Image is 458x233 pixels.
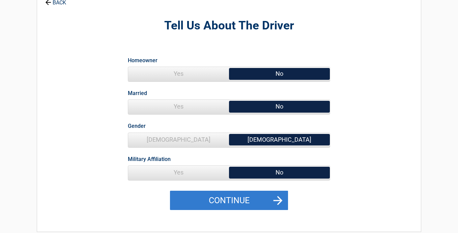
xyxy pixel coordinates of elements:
[74,18,384,34] h2: Tell Us About The Driver
[229,67,330,80] span: No
[229,100,330,113] span: No
[128,100,229,113] span: Yes
[229,133,330,146] span: [DEMOGRAPHIC_DATA]
[128,133,229,146] span: [DEMOGRAPHIC_DATA]
[128,56,158,65] label: Homeowner
[128,121,146,131] label: Gender
[128,155,171,164] label: Military Affiliation
[128,166,229,179] span: Yes
[128,67,229,80] span: Yes
[170,191,288,210] button: Continue
[128,89,147,98] label: Married
[229,166,330,179] span: No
